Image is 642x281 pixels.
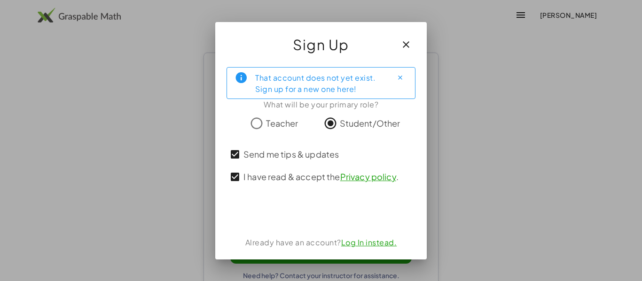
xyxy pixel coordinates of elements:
div: What will be your primary role? [227,99,415,110]
a: Privacy policy [340,171,396,182]
button: Close [392,70,407,85]
span: Send me tips & updates [243,148,339,160]
span: Teacher [266,117,298,129]
iframe: Sign in with Google Button [269,202,373,223]
a: Log In instead. [341,237,397,247]
span: Student/Other [340,117,400,129]
span: Sign Up [293,33,349,56]
div: Already have an account? [227,237,415,248]
span: I have read & accept the . [243,170,399,183]
div: That account does not yet exist. Sign up for a new one here! [255,71,385,95]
